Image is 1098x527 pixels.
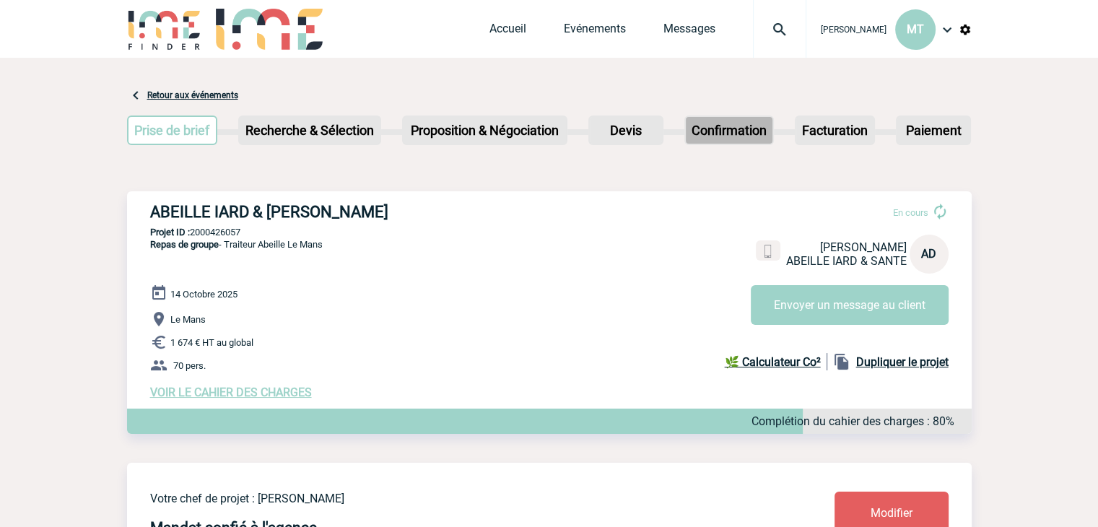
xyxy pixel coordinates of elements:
span: Le Mans [170,314,206,325]
a: Accueil [489,22,526,42]
b: Dupliquer le projet [856,355,949,369]
span: [PERSON_NAME] [820,240,907,254]
span: En cours [893,207,928,218]
span: AD [921,247,936,261]
img: IME-Finder [127,9,202,50]
a: Evénements [564,22,626,42]
span: 14 Octobre 2025 [170,289,238,300]
b: Projet ID : [150,227,190,238]
p: Paiement [897,117,970,144]
p: Prise de brief [128,117,217,144]
img: file_copy-black-24dp.png [833,353,850,370]
p: Proposition & Négociation [404,117,566,144]
a: 🌿 Calculateur Co² [725,353,827,370]
span: 70 pers. [173,360,206,371]
a: Retour aux événements [147,90,238,100]
p: Votre chef de projet : [PERSON_NAME] [150,492,749,505]
span: - Traiteur Abeille Le Mans [150,239,323,250]
span: MT [907,22,924,36]
a: Messages [663,22,715,42]
span: ABEILLE IARD & SANTE [786,254,907,268]
p: Facturation [796,117,873,144]
p: Devis [590,117,662,144]
p: 2000426057 [127,227,972,238]
p: Recherche & Sélection [240,117,380,144]
img: portable.png [762,245,775,258]
span: Modifier [871,506,912,520]
b: 🌿 Calculateur Co² [725,355,821,369]
span: Repas de groupe [150,239,219,250]
span: 1 674 € HT au global [170,337,253,348]
span: [PERSON_NAME] [821,25,886,35]
a: VOIR LE CAHIER DES CHARGES [150,386,312,399]
h3: ABEILLE IARD & [PERSON_NAME] [150,203,583,221]
p: Confirmation [686,117,772,144]
button: Envoyer un message au client [751,285,949,325]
